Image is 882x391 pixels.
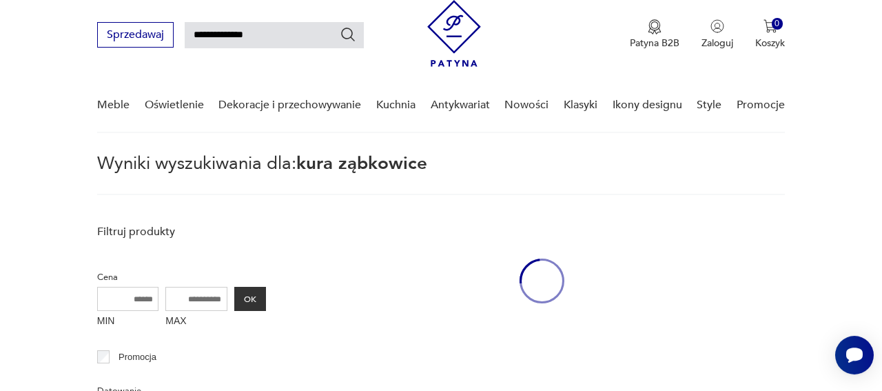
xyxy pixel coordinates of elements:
[97,22,174,48] button: Sprzedawaj
[755,19,785,50] button: 0Koszyk
[504,79,548,132] a: Nowości
[630,37,679,50] p: Patyna B2B
[376,79,416,132] a: Kuchnia
[97,311,159,333] label: MIN
[218,79,361,132] a: Dekoracje i przechowywanie
[613,79,682,132] a: Ikony designu
[97,31,174,41] a: Sprzedawaj
[340,26,356,43] button: Szukaj
[835,336,874,374] iframe: Smartsupp widget button
[701,37,733,50] p: Zaloguj
[234,287,266,311] button: OK
[755,37,785,50] p: Koszyk
[701,19,733,50] button: Zaloguj
[697,79,721,132] a: Style
[648,19,661,34] img: Ikona medalu
[520,217,564,345] div: oval-loading
[97,270,266,285] p: Cena
[763,19,777,33] img: Ikona koszyka
[737,79,785,132] a: Promocje
[97,79,130,132] a: Meble
[119,350,156,365] p: Promocja
[165,311,227,333] label: MAX
[630,19,679,50] button: Patyna B2B
[772,18,783,30] div: 0
[97,155,785,195] p: Wyniki wyszukiwania dla:
[97,224,266,239] p: Filtruj produkty
[145,79,204,132] a: Oświetlenie
[630,19,679,50] a: Ikona medaluPatyna B2B
[296,151,427,176] span: kura ząbkowice
[564,79,597,132] a: Klasyki
[431,79,490,132] a: Antykwariat
[710,19,724,33] img: Ikonka użytkownika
